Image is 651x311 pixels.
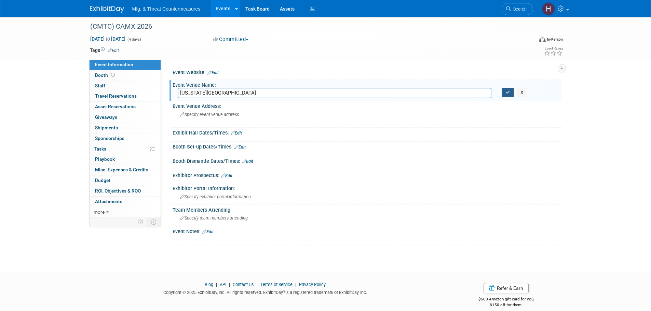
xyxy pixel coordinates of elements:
a: Edit [234,145,246,150]
span: [DATE] [DATE] [90,36,126,42]
div: Event Format [493,36,563,46]
span: | [214,282,219,287]
a: Playbook [90,154,161,165]
td: Personalize Event Tab Strip [135,217,147,226]
a: Edit [207,70,219,75]
div: $150 off for them. [451,302,561,308]
div: Event Website: [173,67,561,76]
a: Tasks [90,144,161,154]
a: Refer & Earn [484,283,529,293]
a: Search [502,3,533,15]
div: Booth Set-up Dates/Times: [173,142,561,151]
a: Contact Us [233,282,254,287]
div: Event Venue Name: [173,80,561,88]
span: Mfg. & Threat Countermeasures [132,6,201,12]
span: | [255,282,259,287]
a: Booth [90,70,161,81]
span: Specify event venue address [180,112,239,117]
a: Terms of Service [260,282,293,287]
div: Event Venue Address: [173,101,561,110]
a: API [220,282,226,287]
span: Tasks [94,146,106,152]
div: Copyright © 2025 ExhibitDay, Inc. All rights reserved. ExhibitDay is a registered trademark of Ex... [90,288,441,296]
a: Edit [108,48,119,53]
span: Booth [95,72,116,78]
a: ROI, Objectives & ROO [90,186,161,196]
span: Attachments [95,199,122,204]
a: more [90,207,161,217]
span: Shipments [95,125,118,130]
span: Staff [95,83,105,88]
a: Event Information [90,60,161,70]
a: Privacy Policy [299,282,326,287]
div: Team Members Attending: [173,205,561,213]
button: Committed [211,36,251,43]
div: Exhibitor Prospectus: [173,170,561,179]
a: Shipments [90,123,161,133]
span: Specify exhibitor portal information [180,194,251,199]
span: Giveaways [95,114,117,120]
div: Event Rating [544,47,562,50]
img: ExhibitDay [90,6,124,13]
div: Booth Dismantle Dates/Times: [173,156,561,165]
span: Asset Reservations [95,104,136,109]
span: Misc. Expenses & Credits [95,167,148,172]
div: Exhibit Hall Dates/Times: [173,128,561,137]
a: Misc. Expenses & Credits [90,165,161,175]
span: Specify team members attending [180,215,248,221]
div: (CMTC) CAMX 2026 [88,20,523,33]
span: Event Information [95,62,133,67]
span: more [94,209,105,215]
td: Tags [90,47,119,54]
span: (4 days) [127,37,141,42]
a: Sponsorships [90,133,161,144]
a: Staff [90,81,161,91]
span: Budget [95,178,110,183]
a: Edit [231,131,242,136]
a: Blog [205,282,213,287]
span: Booth not reserved yet [110,72,116,77]
span: Search [511,6,527,12]
a: Budget [90,175,161,186]
img: Format-Inperson.png [539,37,546,42]
a: Edit [242,159,253,164]
a: Giveaways [90,112,161,123]
a: Travel Reservations [90,91,161,101]
a: Edit [221,173,232,178]
a: Asset Reservations [90,102,161,112]
div: In-Person [547,37,563,42]
div: $500 Amazon gift card for you, [451,292,561,308]
span: Travel Reservations [95,93,137,99]
a: Edit [202,229,214,234]
span: | [294,282,298,287]
div: Event Notes: [173,226,561,235]
span: Sponsorships [95,136,124,141]
span: | [227,282,232,287]
img: Hillary Hawkins [542,2,555,15]
button: X [517,88,527,97]
span: ROI, Objectives & ROO [95,188,141,194]
span: to [105,36,111,42]
div: Exhibitor Portal Information: [173,183,561,192]
sup: ® [283,289,285,293]
span: Playbook [95,156,115,162]
td: Toggle Event Tabs [147,217,161,226]
a: Attachments [90,197,161,207]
